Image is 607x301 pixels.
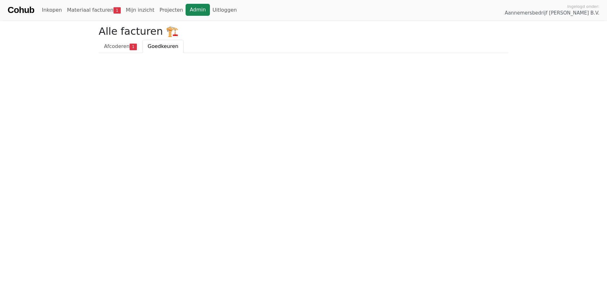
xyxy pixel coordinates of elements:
span: Afcoderen [104,43,130,49]
span: Ingelogd onder: [567,3,599,9]
a: Admin [186,4,210,16]
span: Aannemersbedrijf [PERSON_NAME] B.V. [505,9,599,17]
a: Goedkeuren [142,40,184,53]
span: 1 [130,44,137,50]
a: Afcoderen1 [99,40,142,53]
a: Materiaal facturen1 [64,4,123,16]
a: Projecten [157,4,186,16]
span: 1 [113,7,121,14]
a: Inkopen [39,4,64,16]
a: Mijn inzicht [123,4,157,16]
span: Goedkeuren [148,43,178,49]
a: Uitloggen [210,4,239,16]
a: Cohub [8,3,34,18]
h2: Alle facturen 🏗️ [99,25,508,37]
